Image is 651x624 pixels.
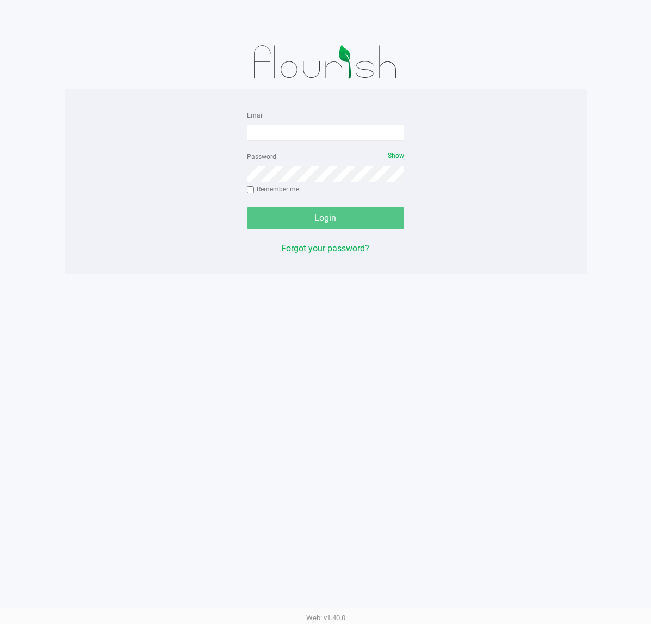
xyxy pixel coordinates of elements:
[247,110,264,120] label: Email
[306,614,345,622] span: Web: v1.40.0
[247,152,276,162] label: Password
[247,186,255,194] input: Remember me
[247,184,299,194] label: Remember me
[388,152,404,159] span: Show
[281,242,369,255] button: Forgot your password?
